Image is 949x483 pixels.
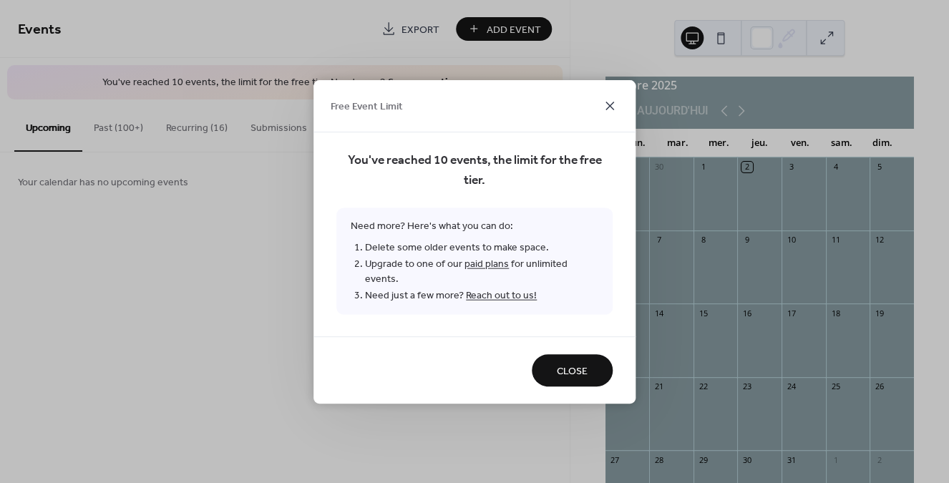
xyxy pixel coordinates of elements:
span: Free Event Limit [331,99,403,114]
a: paid plans [464,254,509,273]
button: Close [532,354,613,386]
li: Need just a few more? [365,287,598,303]
li: Delete some older events to make space. [365,239,598,255]
a: Reach out to us! [466,286,537,305]
span: Need more? Here's what you can do: [336,208,613,314]
span: You've reached 10 events, the limit for the free tier. [336,150,613,190]
span: Close [557,364,588,379]
li: Upgrade to one of our for unlimited events. [365,255,598,287]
